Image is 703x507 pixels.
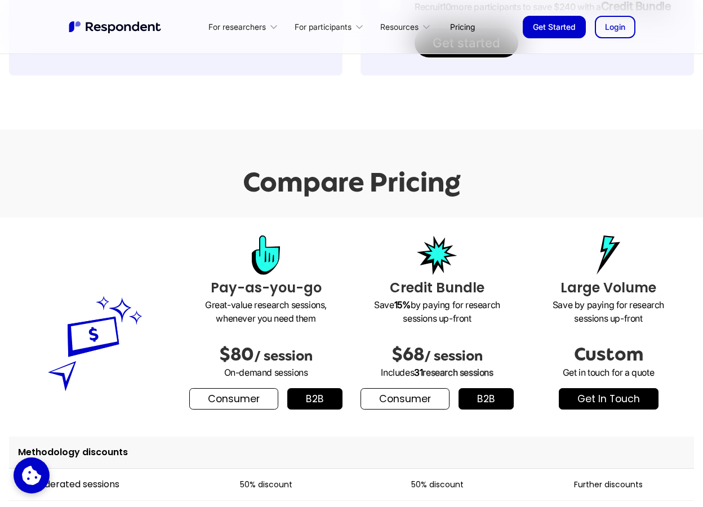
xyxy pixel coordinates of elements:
h3: Pay-as-you-go [189,278,342,298]
h2: Compare Pricing [243,167,461,198]
strong: 15% [394,299,411,310]
p: On-demand sessions [189,366,342,379]
div: Resources [374,14,441,40]
a: home [68,20,163,34]
span: research sessions [422,367,493,378]
span: / session [254,348,313,364]
span: / session [424,348,483,364]
p: Includes [361,366,514,379]
td: Further discounts [523,469,694,501]
p: Great-value research sessions, whenever you need them [189,298,342,325]
p: Get in touch for a quote [532,366,685,379]
p: Save by paying for research sessions up-front [532,298,685,325]
a: b2b [287,388,342,410]
div: For researchers [202,14,288,40]
td: Methodology discounts [9,437,694,469]
div: For participants [295,21,351,33]
img: Untitled UI logotext [68,20,163,34]
a: b2b [459,388,514,410]
a: Consumer [189,388,278,410]
div: For researchers [208,21,266,33]
a: get in touch [559,388,658,410]
div: Resources [380,21,419,33]
span: $80 [219,344,254,364]
td: 50% discount [180,469,351,501]
p: Save by paying for research sessions up-front [361,298,514,325]
span: Custom [574,344,643,364]
a: Get Started [523,16,586,38]
td: 50% discount [351,469,523,501]
td: Unmoderated sessions [9,469,180,501]
span: 31 [414,367,422,378]
h3: Large Volume [532,278,685,298]
a: Consumer [361,388,450,410]
a: Login [595,16,635,38]
h3: Credit Bundle [361,278,514,298]
span: $68 [391,344,424,364]
div: For participants [288,14,374,40]
a: Pricing [441,14,484,40]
